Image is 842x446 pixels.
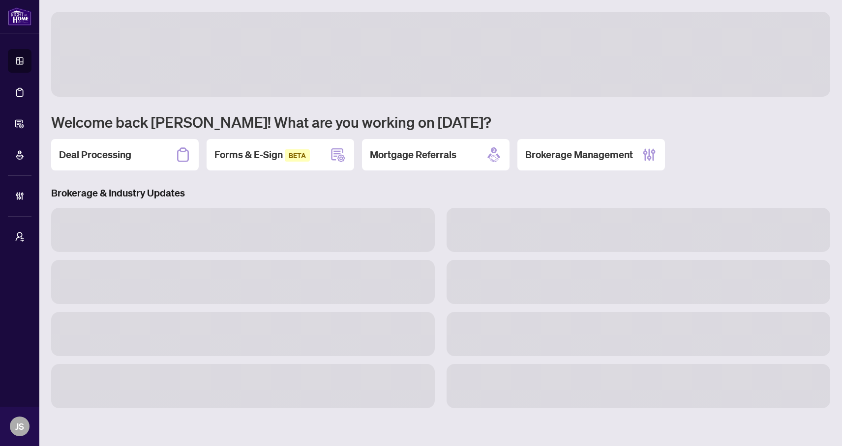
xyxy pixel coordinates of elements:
[525,148,633,162] h2: Brokerage Management
[51,112,830,131] h1: Welcome back [PERSON_NAME]! What are you working on [DATE]?
[59,148,131,162] h2: Deal Processing
[8,7,31,26] img: logo
[51,186,830,200] h3: Brokerage & Industry Updates
[214,148,310,161] span: Forms & E-Sign
[370,148,456,162] h2: Mortgage Referrals
[285,149,310,162] span: BETA
[15,232,25,242] span: user-switch
[15,419,24,433] span: JS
